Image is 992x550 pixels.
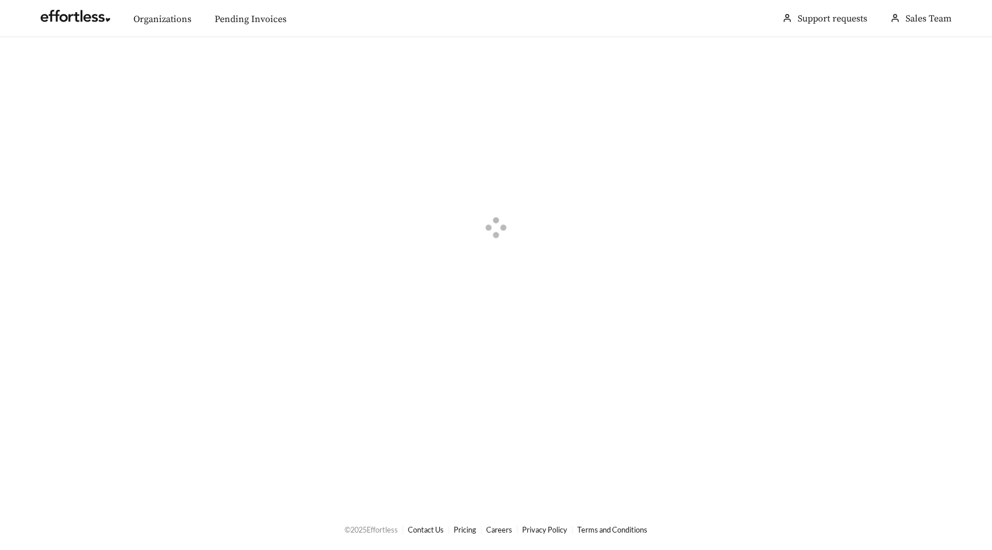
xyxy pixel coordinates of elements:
[577,525,647,534] a: Terms and Conditions
[215,13,287,25] a: Pending Invoices
[408,525,444,534] a: Contact Us
[133,13,191,25] a: Organizations
[906,13,951,24] span: Sales Team
[454,525,476,534] a: Pricing
[486,525,512,534] a: Careers
[798,13,867,24] a: Support requests
[522,525,567,534] a: Privacy Policy
[345,525,398,534] span: © 2025 Effortless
